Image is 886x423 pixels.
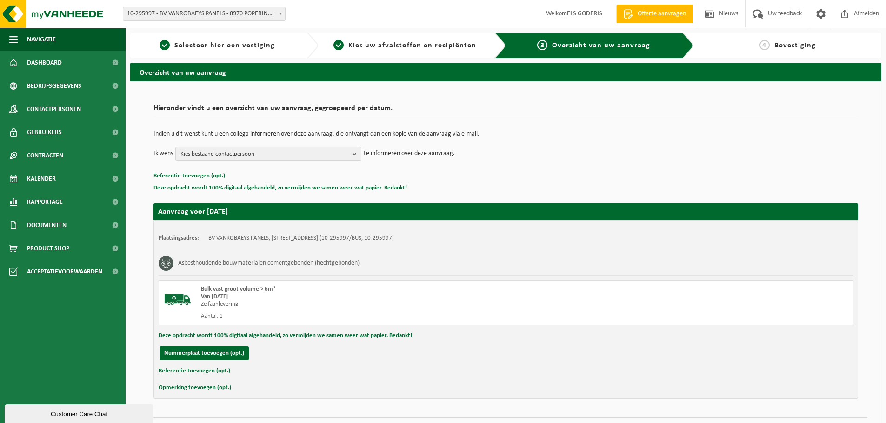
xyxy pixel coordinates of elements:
h2: Overzicht van uw aanvraag [130,63,881,81]
span: 4 [759,40,770,50]
span: 3 [537,40,547,50]
span: Acceptatievoorwaarden [27,260,102,283]
span: Contracten [27,144,63,167]
span: Bedrijfsgegevens [27,74,81,98]
iframe: chat widget [5,403,155,423]
span: 2 [333,40,344,50]
span: Kalender [27,167,56,190]
a: 1Selecteer hier een vestiging [135,40,300,51]
button: Deze opdracht wordt 100% digitaal afgehandeld, zo vermijden we samen weer wat papier. Bedankt! [153,182,407,194]
button: Opmerking toevoegen (opt.) [159,382,231,394]
span: 10-295997 - BV VANROBAEYS PANELS - 8970 POPERINGE, BENELUXLAAN 12 [123,7,286,21]
a: Offerte aanvragen [616,5,693,23]
h2: Hieronder vindt u een overzicht van uw aanvraag, gegroepeerd per datum. [153,104,858,117]
span: Kies uw afvalstoffen en recipiënten [348,42,476,49]
p: Ik wens [153,147,173,161]
span: Dashboard [27,51,62,74]
span: Navigatie [27,28,56,51]
span: Bulk vast groot volume > 6m³ [201,286,275,292]
span: Gebruikers [27,121,62,144]
p: te informeren over deze aanvraag. [364,147,455,161]
span: Rapportage [27,190,63,214]
button: Referentie toevoegen (opt.) [159,365,230,377]
strong: Van [DATE] [201,293,228,299]
p: Indien u dit wenst kunt u een collega informeren over deze aanvraag, die ontvangt dan een kopie v... [153,131,858,137]
span: Contactpersonen [27,98,81,121]
span: Product Shop [27,237,69,260]
div: Zelfaanlevering [201,300,543,308]
h3: Asbesthoudende bouwmaterialen cementgebonden (hechtgebonden) [178,256,360,271]
button: Referentie toevoegen (opt.) [153,170,225,182]
td: BV VANROBAEYS PANELS, [STREET_ADDRESS] (10-295997/BUS, 10-295997) [208,234,394,242]
button: Nummerplaat toevoegen (opt.) [160,346,249,360]
span: 10-295997 - BV VANROBAEYS PANELS - 8970 POPERINGE, BENELUXLAAN 12 [123,7,285,20]
span: Kies bestaand contactpersoon [180,147,349,161]
strong: Plaatsingsadres: [159,235,199,241]
img: BL-SO-LV.png [164,286,192,313]
span: Offerte aanvragen [635,9,688,19]
button: Deze opdracht wordt 100% digitaal afgehandeld, zo vermijden we samen weer wat papier. Bedankt! [159,330,412,342]
strong: Aanvraag voor [DATE] [158,208,228,215]
span: Documenten [27,214,67,237]
div: Aantal: 1 [201,312,543,320]
a: 2Kies uw afvalstoffen en recipiënten [323,40,487,51]
span: Selecteer hier een vestiging [174,42,275,49]
span: Bevestiging [774,42,816,49]
strong: ELS GODERIS [567,10,602,17]
span: 1 [160,40,170,50]
span: Overzicht van uw aanvraag [552,42,650,49]
button: Kies bestaand contactpersoon [175,147,361,161]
